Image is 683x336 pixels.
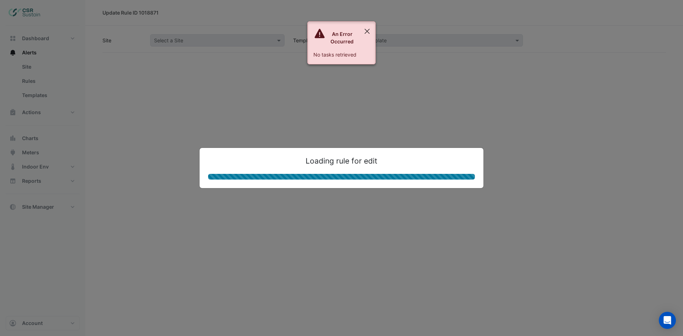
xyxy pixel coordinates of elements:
div: No tasks retrieved [313,51,358,58]
strong: An Error Occurred [330,31,354,44]
ngb-progressbar: progress bar [208,174,475,180]
button: Close [359,22,375,41]
div: Open Intercom Messenger [659,312,676,329]
h4: Loading rule for edit [208,156,475,165]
